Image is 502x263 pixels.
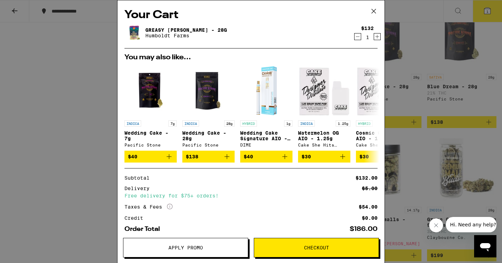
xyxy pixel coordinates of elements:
img: DIME - Wedding Cake Signature AIO - 1g [240,65,292,117]
button: Add to bag [240,151,292,163]
button: Decrement [354,33,361,40]
p: Wedding Cake - 7g [124,130,177,141]
div: Cake She Hits Different [298,143,350,147]
p: HYBRID [356,120,373,127]
a: Open page for Watermelon OG AIO - 1.25g from Cake She Hits Different [298,65,350,151]
span: $30 [302,154,311,159]
div: $186.00 [350,226,378,232]
a: Open page for Wedding Cake Signature AIO - 1g from DIME [240,65,292,151]
p: Humboldt Farms [145,33,227,38]
a: Open page for Wedding Cake - 7g from Pacific Stone [124,65,177,151]
button: Checkout [254,238,379,257]
p: 1g [284,120,292,127]
button: Add to bag [182,151,235,163]
div: Cake She Hits Different [356,143,408,147]
p: Wedding Cake - 28g [182,130,235,141]
span: Apply Promo [168,245,203,250]
span: $40 [244,154,253,159]
div: $132.00 [356,175,378,180]
img: Pacific Stone - Wedding Cake - 7g [124,65,177,117]
div: Credit [124,216,148,220]
div: $132 [361,25,374,31]
button: Add to bag [356,151,408,163]
span: $138 [186,154,198,159]
div: Pacific Stone [124,143,177,147]
span: $30 [359,154,369,159]
button: Add to bag [124,151,177,163]
p: 7g [168,120,177,127]
div: Subtotal [124,175,154,180]
div: Delivery [124,186,154,191]
div: $0.00 [362,216,378,220]
div: $5.00 [362,186,378,191]
div: Pacific Stone [182,143,235,147]
div: Order Total [124,226,165,232]
a: Open page for Cosmic Cookies AIO - 1.25g from Cake She Hits Different [356,65,408,151]
div: $54.00 [359,204,378,209]
img: Pacific Stone - Wedding Cake - 28g [182,65,235,117]
img: Cake She Hits Different - Watermelon OG AIO - 1.25g [298,65,350,117]
button: Add to bag [298,151,350,163]
h2: You may also like... [124,54,378,61]
p: Cosmic Cookies AIO - 1.25g [356,130,408,141]
p: Wedding Cake Signature AIO - 1g [240,130,292,141]
iframe: Button to launch messaging window [474,235,496,257]
button: Apply Promo [123,238,248,257]
div: 1 [361,35,374,40]
span: Checkout [304,245,329,250]
iframe: Message from company [446,217,496,232]
p: INDICA [298,120,315,127]
p: HYBRID [240,120,257,127]
div: Taxes & Fees [124,204,173,210]
div: DIME [240,143,292,147]
button: Increment [374,33,381,40]
iframe: Close message [429,218,443,232]
p: Watermelon OG AIO - 1.25g [298,130,350,141]
div: Free delivery for $75+ orders! [124,193,378,198]
p: INDICA [124,120,141,127]
a: Open page for Wedding Cake - 28g from Pacific Stone [182,65,235,151]
img: Cake She Hits Different - Cosmic Cookies AIO - 1.25g [356,65,408,117]
p: INDICA [182,120,199,127]
p: 28g [224,120,235,127]
p: 1.25g [336,120,350,127]
a: Greasy [PERSON_NAME] - 28g [145,27,227,33]
img: Greasy Runtz - 28g [124,23,144,43]
span: $40 [128,154,137,159]
h2: Your Cart [124,7,378,23]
